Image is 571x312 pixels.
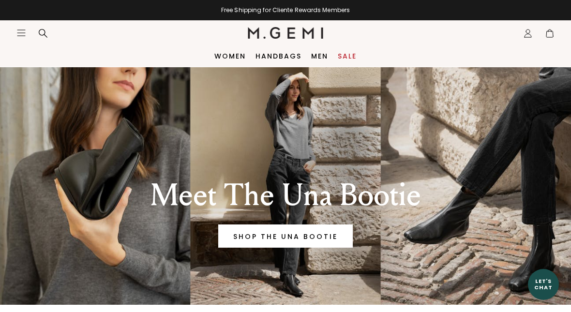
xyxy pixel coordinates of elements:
img: M.Gemi [248,27,324,39]
a: Banner primary button [218,224,353,248]
a: Men [311,52,328,60]
a: Handbags [255,52,301,60]
button: Open site menu [16,28,26,38]
a: Sale [338,52,357,60]
div: Let's Chat [528,278,559,290]
div: Meet The Una Bootie [106,178,465,213]
a: Women [214,52,246,60]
